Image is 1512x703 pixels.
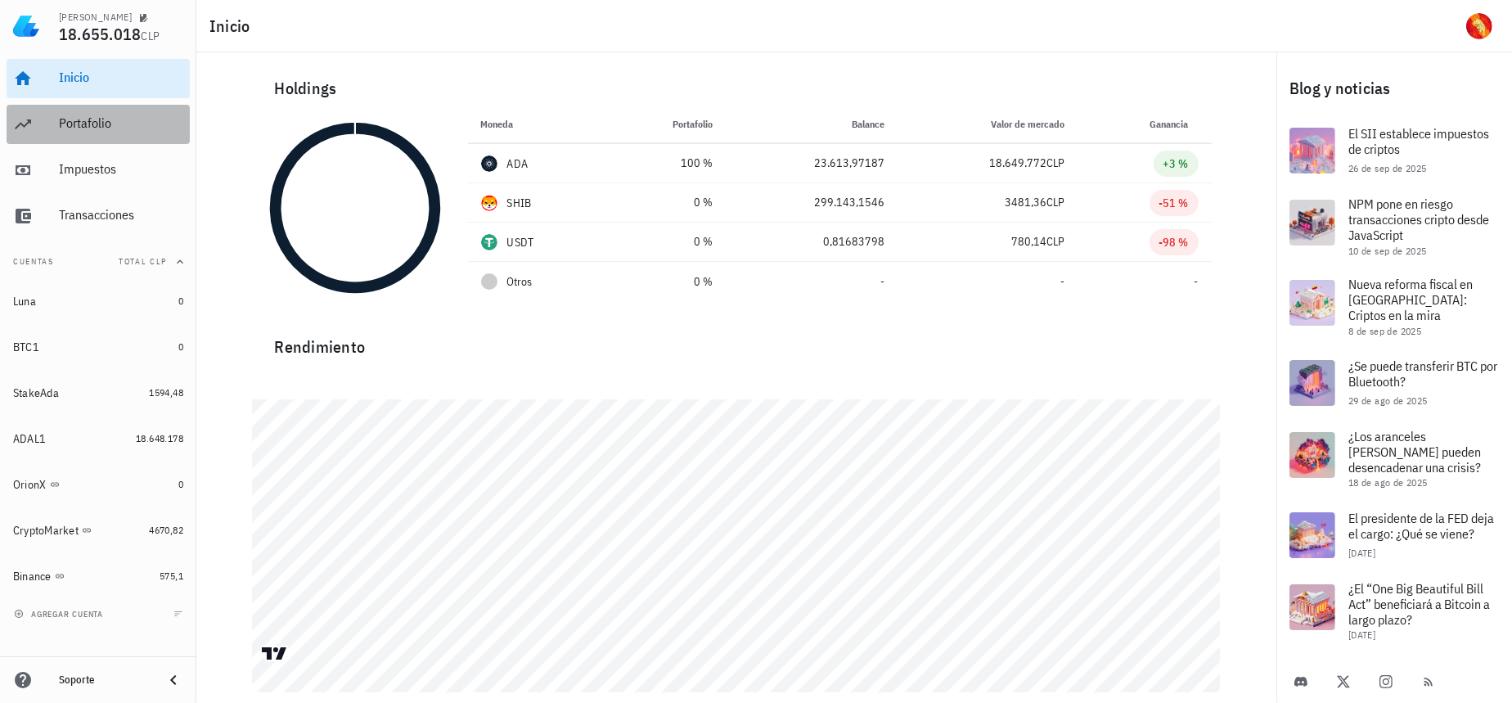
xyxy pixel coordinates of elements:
[481,234,497,250] div: USDT-icon
[1011,234,1046,249] span: 780,14
[1276,419,1512,499] a: ¿Los aranceles [PERSON_NAME] pueden desencadenar una crisis? 18 de ago de 2025
[1348,394,1428,407] span: 29 de ago de 2025
[13,570,52,584] div: Binance
[1276,115,1512,187] a: El SII establece impuestos de criptos 26 de sep de 2025
[898,105,1078,144] th: Valor de mercado
[119,256,167,267] span: Total CLP
[7,242,190,282] button: CuentasTotal CLP
[17,609,103,620] span: agregar cuenta
[13,478,47,492] div: OrionX
[622,233,713,250] div: 0 %
[1348,580,1490,628] span: ¿El “One Big Beautiful Bill Act” beneficiará a Bitcoin a largo plazo?
[1348,510,1494,542] span: El presidente de la FED deja el cargo: ¿Qué se viene?
[262,321,1212,360] div: Rendimiento
[1466,13,1492,39] div: avatar
[1276,347,1512,419] a: ¿Se puede transferir BTC por Bluetooth? 29 de ago de 2025
[740,194,884,211] div: 299.143,1546
[622,155,713,172] div: 100 %
[142,29,160,43] span: CLP
[1348,162,1427,174] span: 26 de sep de 2025
[13,386,59,400] div: StakeAda
[481,155,497,172] div: ADA-icon
[1348,476,1428,489] span: 18 de ago de 2025
[59,115,183,131] div: Portafolio
[149,524,183,536] span: 4670,82
[59,23,142,45] span: 18.655.018
[178,295,183,307] span: 0
[1348,629,1375,641] span: [DATE]
[59,674,151,687] div: Soporte
[1276,62,1512,115] div: Blog y noticias
[1348,125,1489,157] span: El SII establece impuestos de criptos
[7,465,190,504] a: OrionX 0
[7,373,190,412] a: StakeAda 1594,48
[13,295,36,309] div: Luna
[13,524,79,538] div: CryptoMarket
[1348,428,1481,475] span: ¿Los aranceles [PERSON_NAME] pueden desencadenar una crisis?
[7,282,190,321] a: Luna 0
[740,155,884,172] div: 23.613,97187
[7,419,190,458] a: ADAL1 18.648.178
[7,105,190,144] a: Portafolio
[622,194,713,211] div: 0 %
[1005,195,1046,210] span: 3481,36
[1163,155,1189,172] div: +3 %
[178,478,183,490] span: 0
[7,151,190,190] a: Impuestos
[507,234,534,250] div: USDT
[989,155,1046,170] span: 18.649.772
[507,195,532,211] div: SHIB
[1348,276,1473,323] span: Nueva reforma fiscal en [GEOGRAPHIC_DATA]: Criptos en la mira
[1348,547,1375,559] span: [DATE]
[209,13,257,39] h1: Inicio
[507,273,533,291] span: Otros
[59,207,183,223] div: Transacciones
[59,70,183,85] div: Inicio
[1060,274,1064,289] span: -
[260,646,289,661] a: Charting by TradingView
[1348,358,1497,390] span: ¿Se puede transferir BTC por Bluetooth?
[178,340,183,353] span: 0
[13,13,39,39] img: LedgiFi
[10,606,110,622] button: agregar cuenta
[740,233,884,250] div: 0,81683798
[7,511,190,550] a: CryptoMarket 4670,82
[136,432,183,444] span: 18.648.178
[13,432,46,446] div: ADAL1
[7,59,190,98] a: Inicio
[59,161,183,177] div: Impuestos
[1276,571,1512,651] a: ¿El “One Big Beautiful Bill Act” beneficiará a Bitcoin a largo plazo? [DATE]
[149,386,183,399] span: 1594,48
[1046,234,1064,249] span: CLP
[1046,195,1064,210] span: CLP
[1195,274,1199,289] span: -
[727,105,898,144] th: Balance
[507,155,529,172] div: ADA
[1348,196,1489,243] span: NPM pone en riesgo transacciones cripto desde JavaScript
[1159,234,1189,250] div: -98 %
[1046,155,1064,170] span: CLP
[1150,118,1199,130] span: Ganancia
[1348,245,1427,257] span: 10 de sep de 2025
[7,327,190,367] a: BTC1 0
[481,195,497,211] div: SHIB-icon
[1276,499,1512,571] a: El presidente de la FED deja el cargo: ¿Qué se viene? [DATE]
[7,557,190,596] a: Binance 575,1
[1276,187,1512,267] a: NPM pone en riesgo transacciones cripto desde JavaScript 10 de sep de 2025
[609,105,727,144] th: Portafolio
[880,274,884,289] span: -
[1159,195,1189,211] div: -51 %
[1276,267,1512,347] a: Nueva reforma fiscal en [GEOGRAPHIC_DATA]: Criptos en la mira 8 de sep de 2025
[468,105,609,144] th: Moneda
[7,196,190,236] a: Transacciones
[160,570,183,582] span: 575,1
[13,340,39,354] div: BTC1
[59,11,132,24] div: [PERSON_NAME]
[622,273,713,291] div: 0 %
[1348,325,1421,337] span: 8 de sep de 2025
[262,62,1212,115] div: Holdings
